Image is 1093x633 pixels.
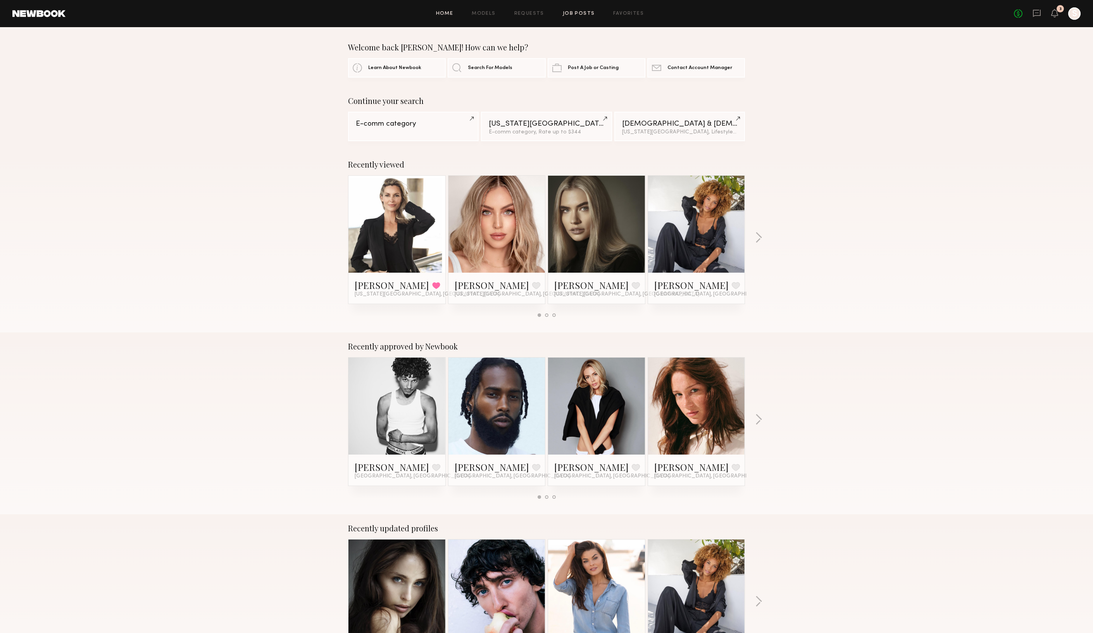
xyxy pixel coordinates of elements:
span: Search For Models [468,66,512,71]
a: Models [472,11,495,16]
span: [US_STATE][GEOGRAPHIC_DATA], [GEOGRAPHIC_DATA] [355,291,500,297]
div: Welcome back [PERSON_NAME]! How can we help? [348,43,745,52]
a: Job Posts [563,11,595,16]
a: [PERSON_NAME] [654,461,729,473]
span: Contact Account Manager [667,66,732,71]
div: Recently approved by Newbook [348,342,745,351]
a: [PERSON_NAME] [455,461,529,473]
div: Recently updated profiles [348,524,745,533]
a: [PERSON_NAME] [455,279,529,291]
span: [US_STATE][GEOGRAPHIC_DATA], [GEOGRAPHIC_DATA] [455,291,600,297]
a: [US_STATE][GEOGRAPHIC_DATA]E-comm category, Rate up to $344 [481,112,612,141]
span: Post A Job or Casting [568,66,619,71]
a: Home [436,11,453,16]
span: [GEOGRAPHIC_DATA], [GEOGRAPHIC_DATA] [455,473,570,479]
a: S [1068,7,1081,20]
a: [PERSON_NAME] [355,279,429,291]
a: [DEMOGRAPHIC_DATA] & [DEMOGRAPHIC_DATA] Models[US_STATE][GEOGRAPHIC_DATA], Lifestyle category [614,112,745,141]
a: Search For Models [448,58,545,78]
span: [GEOGRAPHIC_DATA], [GEOGRAPHIC_DATA] [654,291,770,297]
div: 3 [1059,7,1062,11]
div: [US_STATE][GEOGRAPHIC_DATA] [489,120,604,128]
a: E-comm category [348,112,479,141]
div: [US_STATE][GEOGRAPHIC_DATA], Lifestyle category [622,130,737,135]
div: Recently viewed [348,160,745,169]
a: [PERSON_NAME] [654,279,729,291]
span: [GEOGRAPHIC_DATA], [GEOGRAPHIC_DATA] [654,473,770,479]
a: Requests [514,11,544,16]
a: Learn About Newbook [348,58,446,78]
div: E-comm category, Rate up to $344 [489,130,604,135]
a: [PERSON_NAME] [355,461,429,473]
span: Learn About Newbook [368,66,421,71]
div: E-comm category [356,120,471,128]
a: Post A Job or Casting [548,58,645,78]
span: [US_STATE][GEOGRAPHIC_DATA], [GEOGRAPHIC_DATA] [554,291,699,297]
a: Contact Account Manager [647,58,745,78]
div: Continue your search [348,96,745,105]
div: [DEMOGRAPHIC_DATA] & [DEMOGRAPHIC_DATA] Models [622,120,737,128]
span: [GEOGRAPHIC_DATA], [GEOGRAPHIC_DATA] [554,473,670,479]
span: [GEOGRAPHIC_DATA], [GEOGRAPHIC_DATA] [355,473,470,479]
a: [PERSON_NAME] [554,279,629,291]
a: [PERSON_NAME] [554,461,629,473]
a: Favorites [613,11,644,16]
